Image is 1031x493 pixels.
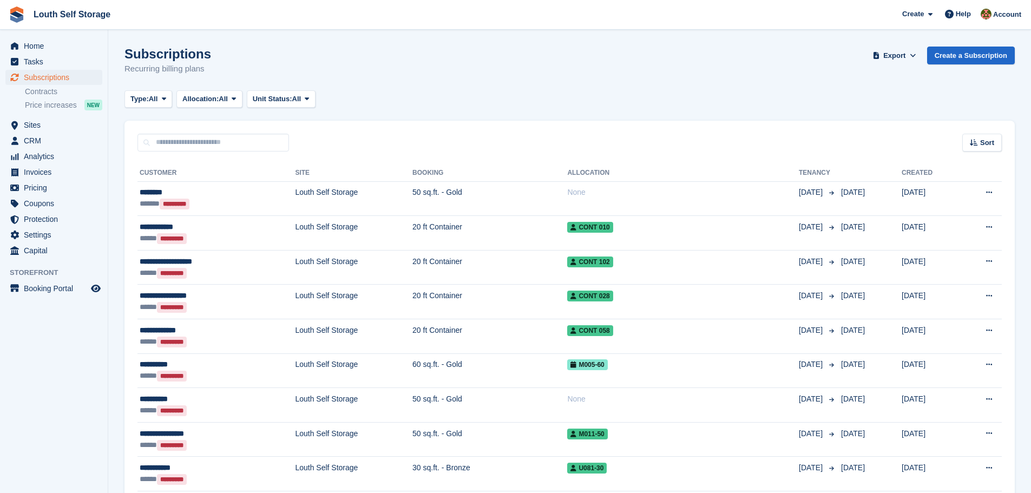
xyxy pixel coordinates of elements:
span: Booking Portal [24,281,89,296]
a: Preview store [89,282,102,295]
span: [DATE] [841,188,865,196]
span: All [219,94,228,104]
span: Capital [24,243,89,258]
span: Unit Status: [253,94,292,104]
td: 20 ft Container [412,285,567,319]
td: Louth Self Storage [295,181,412,216]
span: Sites [24,117,89,133]
span: M011-50 [567,429,607,439]
td: Louth Self Storage [295,388,412,423]
a: menu [5,196,102,211]
span: [DATE] [841,463,865,472]
span: [DATE] [799,187,825,198]
button: Export [871,47,918,64]
span: M005-60 [567,359,607,370]
td: 30 sq.ft. - Bronze [412,457,567,491]
th: Site [295,165,412,182]
span: [DATE] [799,221,825,233]
td: Louth Self Storage [295,319,412,354]
span: Help [956,9,971,19]
td: [DATE] [902,285,960,319]
span: [DATE] [841,395,865,403]
a: menu [5,212,102,227]
span: Allocation: [182,94,219,104]
span: Settings [24,227,89,242]
a: menu [5,281,102,296]
td: 60 sq.ft. - Gold [412,353,567,388]
td: [DATE] [902,457,960,491]
span: Create [902,9,924,19]
span: Tasks [24,54,89,69]
td: [DATE] [902,181,960,216]
span: [DATE] [799,290,825,301]
span: [DATE] [799,325,825,336]
span: Cont 058 [567,325,613,336]
button: Unit Status: All [247,90,316,108]
th: Created [902,165,960,182]
button: Type: All [124,90,172,108]
td: Louth Self Storage [295,353,412,388]
a: menu [5,180,102,195]
td: [DATE] [902,216,960,251]
a: Create a Subscription [927,47,1015,64]
h1: Subscriptions [124,47,211,61]
span: Home [24,38,89,54]
td: 20 ft Container [412,319,567,354]
img: stora-icon-8386f47178a22dfd0bd8f6a31ec36ba5ce8667c1dd55bd0f319d3a0aa187defe.svg [9,6,25,23]
span: Type: [130,94,149,104]
span: Analytics [24,149,89,164]
div: None [567,187,799,198]
td: Louth Self Storage [295,457,412,491]
span: [DATE] [799,428,825,439]
span: Protection [24,212,89,227]
a: Contracts [25,87,102,97]
td: Louth Self Storage [295,250,412,285]
span: [DATE] [841,222,865,231]
span: Storefront [10,267,108,278]
span: [DATE] [799,256,825,267]
a: menu [5,54,102,69]
td: [DATE] [902,250,960,285]
span: Cont 010 [567,222,613,233]
td: 50 sq.ft. - Gold [412,388,567,423]
td: [DATE] [902,353,960,388]
td: Louth Self Storage [295,285,412,319]
div: NEW [84,100,102,110]
td: [DATE] [902,319,960,354]
th: Customer [137,165,295,182]
span: [DATE] [841,429,865,438]
span: All [149,94,158,104]
th: Tenancy [799,165,837,182]
span: [DATE] [841,291,865,300]
span: Price increases [25,100,77,110]
span: Sort [980,137,994,148]
td: Louth Self Storage [295,422,412,457]
td: 50 sq.ft. - Gold [412,181,567,216]
p: Recurring billing plans [124,63,211,75]
a: menu [5,149,102,164]
a: menu [5,227,102,242]
div: None [567,393,799,405]
td: Louth Self Storage [295,216,412,251]
span: Pricing [24,180,89,195]
th: Booking [412,165,567,182]
span: [DATE] [841,257,865,266]
a: menu [5,38,102,54]
td: [DATE] [902,388,960,423]
span: [DATE] [799,462,825,474]
a: menu [5,133,102,148]
img: Andy Smith [981,9,991,19]
span: Invoices [24,165,89,180]
span: Cont 102 [567,257,613,267]
span: [DATE] [841,360,865,369]
span: CRM [24,133,89,148]
button: Allocation: All [176,90,242,108]
a: Price increases NEW [25,99,102,111]
td: 20 ft Container [412,250,567,285]
span: [DATE] [799,359,825,370]
a: menu [5,165,102,180]
span: Subscriptions [24,70,89,85]
th: Allocation [567,165,799,182]
td: [DATE] [902,422,960,457]
a: menu [5,243,102,258]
